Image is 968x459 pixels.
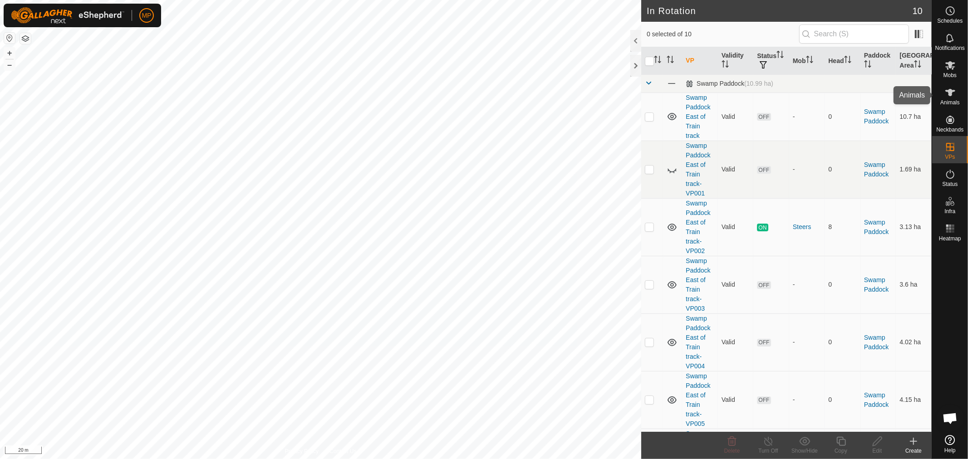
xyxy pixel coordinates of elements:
[686,94,710,139] a: Swamp Paddock East of Train track
[864,161,889,178] a: Swamp Paddock
[825,256,860,313] td: 0
[914,62,921,69] p-sorticon: Activate to sort
[718,141,754,198] td: Valid
[825,141,860,198] td: 0
[823,447,859,455] div: Copy
[945,154,955,160] span: VPs
[757,339,771,347] span: OFF
[896,93,932,141] td: 10.7 ha
[860,47,896,75] th: Paddock
[937,405,964,432] a: Open chat
[936,127,963,132] span: Neckbands
[686,372,710,427] a: Swamp Paddock East of Train track-VP005
[864,391,889,408] a: Swamp Paddock
[757,113,771,121] span: OFF
[718,93,754,141] td: Valid
[799,24,909,44] input: Search (S)
[686,80,773,88] div: Swamp Paddock
[757,166,771,174] span: OFF
[864,219,889,235] a: Swamp Paddock
[329,447,356,455] a: Contact Us
[724,448,740,454] span: Delete
[753,47,789,75] th: Status
[686,257,710,312] a: Swamp Paddock East of Train track-VP003
[825,47,860,75] th: Head
[896,47,932,75] th: [GEOGRAPHIC_DATA] Area
[940,100,960,105] span: Animals
[4,33,15,44] button: Reset Map
[789,47,825,75] th: Mob
[654,57,661,64] p-sorticon: Activate to sort
[793,395,821,405] div: -
[864,62,871,69] p-sorticon: Activate to sort
[913,4,923,18] span: 10
[11,7,124,24] img: Gallagher Logo
[864,108,889,125] a: Swamp Paddock
[682,47,718,75] th: VP
[944,209,955,214] span: Infra
[942,181,958,187] span: Status
[806,57,813,64] p-sorticon: Activate to sort
[718,313,754,371] td: Valid
[943,73,957,78] span: Mobs
[667,57,674,64] p-sorticon: Activate to sort
[686,142,710,197] a: Swamp Paddock East of Train track-VP001
[896,256,932,313] td: 3.6 ha
[864,334,889,351] a: Swamp Paddock
[896,371,932,429] td: 4.15 ha
[859,447,895,455] div: Edit
[825,93,860,141] td: 0
[757,396,771,404] span: OFF
[750,447,786,455] div: Turn Off
[686,315,710,370] a: Swamp Paddock East of Train track-VP004
[142,11,152,20] span: MP
[825,313,860,371] td: 0
[718,256,754,313] td: Valid
[776,52,784,59] p-sorticon: Activate to sort
[718,371,754,429] td: Valid
[786,447,823,455] div: Show/Hide
[937,18,963,24] span: Schedules
[844,57,851,64] p-sorticon: Activate to sort
[939,236,961,241] span: Heatmap
[20,33,31,44] button: Map Layers
[935,45,965,51] span: Notifications
[744,80,773,87] span: (10.99 ha)
[757,224,768,231] span: ON
[793,280,821,289] div: -
[944,448,956,453] span: Help
[793,337,821,347] div: -
[722,62,729,69] p-sorticon: Activate to sort
[793,112,821,122] div: -
[896,198,932,256] td: 3.13 ha
[718,47,754,75] th: Validity
[285,447,319,455] a: Privacy Policy
[4,59,15,70] button: –
[793,222,821,232] div: Steers
[896,313,932,371] td: 4.02 ha
[718,198,754,256] td: Valid
[932,431,968,457] a: Help
[647,5,913,16] h2: In Rotation
[825,371,860,429] td: 0
[793,165,821,174] div: -
[757,281,771,289] span: OFF
[4,48,15,59] button: +
[896,141,932,198] td: 1.69 ha
[825,198,860,256] td: 8
[895,447,932,455] div: Create
[864,276,889,293] a: Swamp Paddock
[647,29,799,39] span: 0 selected of 10
[686,200,710,254] a: Swamp Paddock East of Train track-VP002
